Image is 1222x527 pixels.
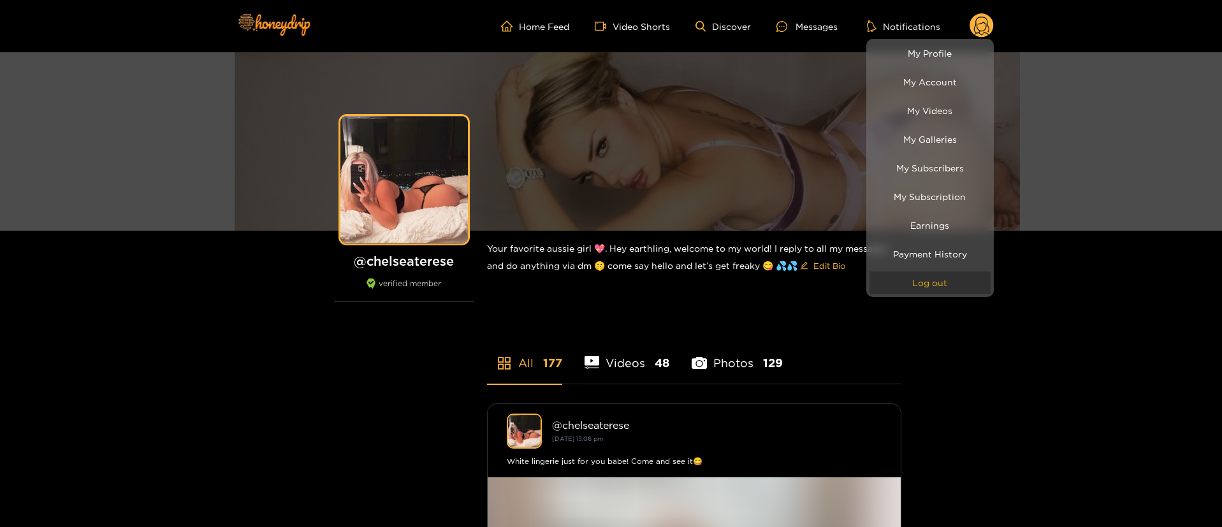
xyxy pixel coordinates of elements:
[869,71,991,93] a: My Account
[869,185,991,208] a: My Subscription
[869,157,991,179] a: My Subscribers
[869,214,991,236] a: Earnings
[869,99,991,122] a: My Videos
[869,271,991,294] button: Log out
[869,128,991,150] a: My Galleries
[869,42,991,64] a: My Profile
[869,243,991,265] a: Payment History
